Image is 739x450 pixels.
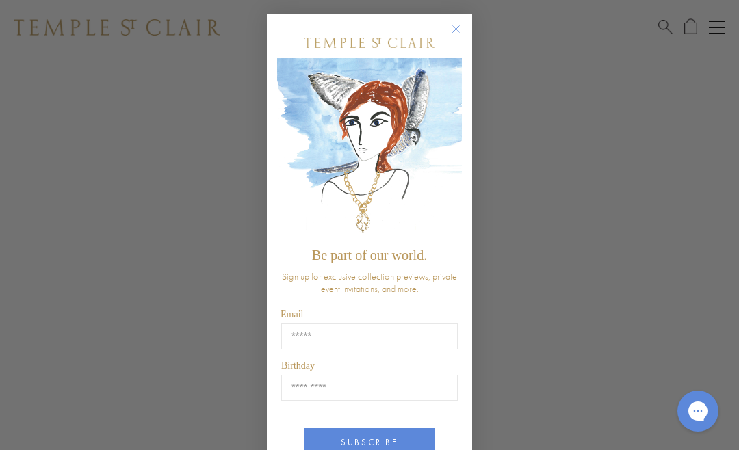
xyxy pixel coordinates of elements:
button: Close dialog [454,27,471,44]
span: Email [281,309,303,319]
input: Email [281,323,458,349]
span: Birthday [281,360,315,371]
img: c4a9eb12-d91a-4d4a-8ee0-386386f4f338.jpeg [277,58,462,241]
iframe: Gorgias live chat messenger [671,386,725,436]
span: Be part of our world. [312,248,427,263]
span: Sign up for exclusive collection previews, private event invitations, and more. [282,270,457,295]
img: Temple St. Clair [304,38,435,48]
